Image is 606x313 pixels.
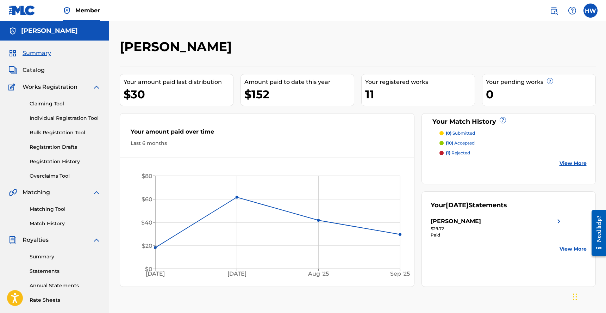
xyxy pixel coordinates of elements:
[30,282,101,289] a: Annual Statements
[142,243,152,249] tspan: $20
[446,140,475,146] p: accepted
[244,86,354,102] div: $152
[8,236,17,244] img: Royalties
[8,27,17,35] img: Accounts
[390,271,410,277] tspan: Sep '25
[500,117,506,123] span: ?
[431,232,563,238] div: Paid
[30,220,101,227] a: Match History
[30,253,101,260] a: Summary
[92,83,101,91] img: expand
[145,266,152,272] tspan: $0
[573,286,577,307] div: Drag
[131,128,404,140] div: Your amount paid over time
[92,236,101,244] img: expand
[439,140,587,146] a: (10) accepted
[555,217,563,226] img: right chevron icon
[30,115,101,122] a: Individual Registration Tool
[365,78,475,86] div: Your registered works
[431,226,563,232] div: $29.72
[365,86,475,102] div: 11
[583,4,598,18] div: User Menu
[486,86,595,102] div: 0
[446,140,453,146] span: (10)
[30,268,101,275] a: Statements
[431,117,587,127] div: Your Match History
[568,6,576,15] img: help
[486,78,595,86] div: Your pending works
[8,49,51,57] a: SummarySummary
[8,66,45,74] a: CatalogCatalog
[131,140,404,147] div: Last 6 months
[120,39,235,55] h2: [PERSON_NAME]
[8,49,17,57] img: Summary
[446,130,451,136] span: (0)
[92,188,101,197] img: expand
[446,130,475,136] p: submitted
[30,100,101,108] a: Claiming Tool
[586,205,606,262] iframe: Resource Center
[244,78,354,86] div: Amount paid to date this year
[439,150,587,156] a: (1) rejected
[63,6,71,15] img: Top Rightsholder
[141,219,152,226] tspan: $40
[8,66,17,74] img: Catalog
[8,83,18,91] img: Works Registration
[30,129,101,136] a: Bulk Registration Tool
[560,245,587,253] a: View More
[565,4,579,18] div: Help
[439,130,587,136] a: (0) submitted
[21,27,78,35] h5: Harrison Witcher
[30,205,101,213] a: Matching Tool
[560,160,587,167] a: View More
[446,150,450,155] span: (1)
[227,271,246,277] tspan: [DATE]
[30,296,101,304] a: Rate Sheets
[141,196,152,203] tspan: $60
[124,86,233,102] div: $30
[547,78,553,84] span: ?
[8,5,36,16] img: MLC Logo
[75,6,100,14] span: Member
[124,78,233,86] div: Your amount paid last distribution
[30,158,101,165] a: Registration History
[23,236,49,244] span: Royalties
[145,271,164,277] tspan: [DATE]
[571,279,606,313] iframe: Chat Widget
[23,83,77,91] span: Works Registration
[446,201,469,209] span: [DATE]
[141,173,152,179] tspan: $80
[550,6,558,15] img: search
[308,271,329,277] tspan: Aug '25
[23,66,45,74] span: Catalog
[446,150,470,156] p: rejected
[30,172,101,180] a: Overclaims Tool
[431,201,507,210] div: Your Statements
[431,217,481,226] div: [PERSON_NAME]
[547,4,561,18] a: Public Search
[23,49,51,57] span: Summary
[431,217,563,238] a: [PERSON_NAME]right chevron icon$29.72Paid
[8,188,17,197] img: Matching
[23,188,50,197] span: Matching
[30,143,101,151] a: Registration Drafts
